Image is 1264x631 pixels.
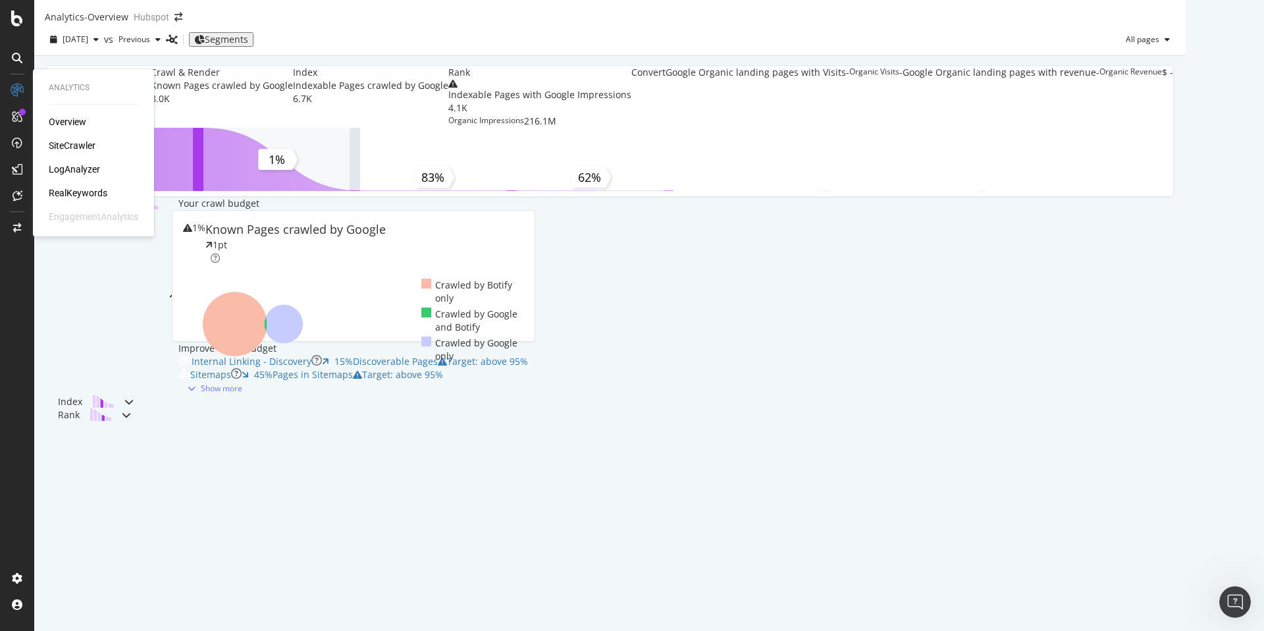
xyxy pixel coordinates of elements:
[448,88,631,101] div: Indexable Pages with Google Impressions
[421,279,523,305] div: Crawled by Botify only
[448,101,631,115] div: 4.1K
[1219,586,1251,618] iframe: Intercom live chat
[421,308,523,334] div: Crawled by Google and Botify
[58,395,82,408] div: Index
[104,33,113,46] span: vs
[49,163,100,176] a: LogAnalyzer
[134,11,169,24] div: Hubspot
[58,197,127,395] div: Crawl & Render
[578,169,601,185] text: 62%
[47,66,105,79] div: Known Pages
[151,92,293,105] div: 8.0K
[666,66,846,79] div: Google Organic landing pages with Visits
[293,79,448,92] div: Indexable Pages crawled by Google
[113,29,166,50] button: Previous
[189,32,253,47] button: Segments
[846,66,849,128] div: -
[49,115,86,128] a: Overview
[49,186,107,200] a: RealKeywords
[421,337,523,363] div: Crawled by Google only
[1162,66,1173,128] div: $ -
[63,34,88,45] span: 2025 Sep. 23rd
[899,66,903,128] div: -
[421,169,444,185] text: 83%
[293,66,317,79] div: Index
[1120,29,1175,50] button: All pages
[151,66,220,79] div: Crawl & Render
[205,221,386,238] div: Known Pages crawled by Google
[1099,66,1162,128] div: Organic Revenue
[49,139,95,152] a: SiteCrawler
[201,383,242,394] div: Show more
[269,151,285,167] text: 1%
[174,13,182,22] div: arrow-right-arrow-left
[293,92,448,105] div: 6.7K
[1096,66,1099,128] div: -
[178,355,529,368] a: Internal Linking - Discovery15%Discoverable Pageswarning label
[192,221,205,265] div: 1%
[205,33,248,45] span: Segments
[90,408,111,421] img: block-icon
[178,382,246,395] button: Show more
[93,395,114,408] img: block-icon
[113,34,150,45] span: Previous
[49,210,138,223] div: EngagementAnalytics
[49,82,138,94] div: Analytics
[448,115,524,128] div: Organic Impressions
[178,342,529,355] div: Improve Crawl Budget
[631,66,666,79] div: Convert
[1120,34,1159,45] span: All pages
[524,115,556,128] div: 216.1M
[45,11,128,24] div: Analytics - Overview
[849,66,899,128] div: Organic Visits
[178,368,529,381] a: Sitemaps45%Pages in Sitemapswarning label
[45,29,104,50] button: [DATE]
[178,197,259,210] div: Your crawl budget
[151,79,293,92] div: Known Pages crawled by Google
[448,66,470,79] div: Rank
[58,408,80,422] div: Rank
[903,66,1096,79] div: Google Organic landing pages with revenue
[213,238,227,252] div: 1pt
